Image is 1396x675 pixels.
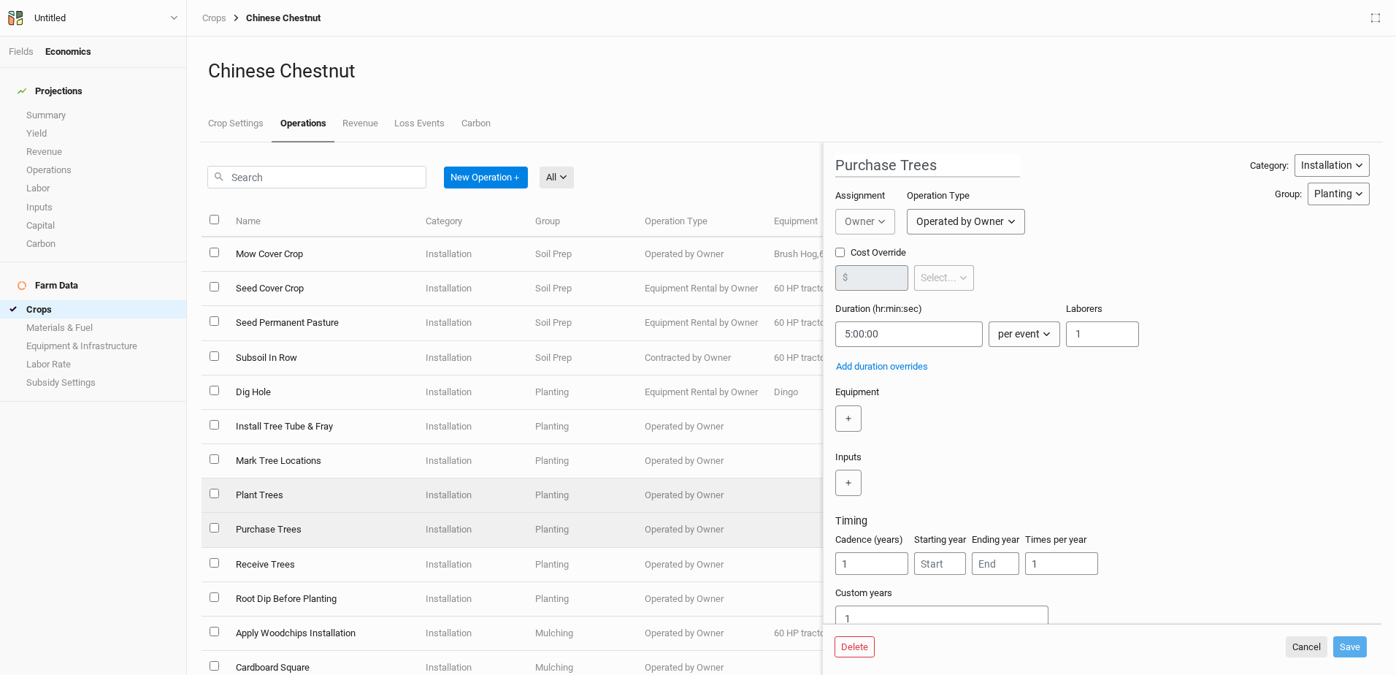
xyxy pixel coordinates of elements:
[226,12,321,24] div: Chinese Chestnut
[843,271,848,284] label: $
[418,375,527,410] td: Installation
[418,410,527,444] td: Installation
[210,420,219,430] input: select this item
[835,302,922,316] label: Duration (hr:min:sec)
[1250,159,1289,172] div: Category:
[418,272,527,306] td: Installation
[527,206,637,237] th: Group
[835,533,903,546] label: Cadence (years)
[637,206,766,237] th: Operation Type
[227,206,417,237] th: Name
[527,272,637,306] td: Soil Prep
[418,513,527,547] td: Installation
[227,410,417,444] td: Install Tree Tube & Fray
[444,167,528,188] button: New Operation＋
[527,237,637,272] td: Soil Prep
[637,410,766,444] td: Operated by Owner
[835,405,862,432] button: ＋
[1275,188,1302,201] div: Group:
[914,533,966,546] label: Starting year
[208,60,1375,83] h1: Chinese Chestnut
[835,246,974,259] label: Cost Override
[418,306,527,340] td: Installation
[227,617,417,651] td: Apply Woodchips Installation
[200,106,272,141] a: Crop Settings
[540,167,574,188] button: All
[835,470,862,496] button: ＋
[835,606,1048,631] input: Years (comma separated)
[637,478,766,513] td: Operated by Owner
[418,206,527,237] th: Category
[210,248,219,257] input: select this item
[210,489,219,498] input: select this item
[835,248,845,257] input: Cost Override
[998,327,1040,342] div: per event
[835,154,1020,178] input: Operation name
[972,533,1019,546] label: Ending year
[210,558,219,568] input: select this item
[774,317,877,328] span: 60 HP tractor,Drill Seeder
[835,451,862,464] label: Inputs
[227,548,417,582] td: Receive Trees
[386,106,453,141] a: Loss Events
[227,237,417,272] td: Mow Cover Crop
[7,10,179,26] button: Untitled
[527,341,637,375] td: Soil Prep
[637,548,766,582] td: Operated by Owner
[227,478,417,513] td: Plant Trees
[210,592,219,602] input: select this item
[202,12,226,24] a: Crops
[272,106,334,142] a: Operations
[34,11,66,26] div: Untitled
[210,215,219,224] input: select all items
[227,513,417,547] td: Purchase Trees
[907,189,970,202] label: Operation Type
[418,237,527,272] td: Installation
[453,106,499,141] a: Carbon
[227,341,417,375] td: Subsoil In Row
[774,352,928,363] span: 60 HP tractor,Yoeman's Plow
[845,214,875,229] div: Owner
[18,85,83,97] div: Projections
[210,523,219,533] input: select this item
[527,306,637,340] td: Soil Prep
[835,386,879,399] label: Equipment
[210,661,219,671] input: select this item
[210,386,219,395] input: select this item
[774,628,883,638] span: 60 HP tractor,Row Mulcher
[972,552,1019,575] input: End
[527,513,637,547] td: Planting
[637,513,766,547] td: Operated by Owner
[207,166,426,188] input: Search
[1301,158,1352,173] div: Installation
[835,209,895,234] button: Owner
[418,617,527,651] td: Installation
[835,552,908,575] input: Cadence
[334,106,386,141] a: Revenue
[916,214,1004,229] div: Operated by Owner
[418,478,527,513] td: Installation
[9,46,34,57] a: Fields
[227,444,417,478] td: Mark Tree Locations
[210,282,219,291] input: select this item
[774,248,873,259] span: Brush Hog,60 HP tractor
[1295,154,1370,177] button: Installation
[1314,186,1352,202] div: Planting
[418,341,527,375] td: Installation
[527,548,637,582] td: Planting
[210,627,219,636] input: select this item
[527,410,637,444] td: Planting
[835,515,1370,527] h3: Timing
[227,582,417,617] td: Root Dip Before Planting
[774,386,798,397] span: Dingo
[774,283,877,294] span: 60 HP tractor,Drill Seeder
[210,351,219,361] input: select this item
[637,272,766,306] td: Equipment Rental by Owner
[921,270,956,286] div: Select...
[637,444,766,478] td: Operated by Owner
[527,582,637,617] td: Planting
[637,237,766,272] td: Operated by Owner
[637,341,766,375] td: Contracted by Owner
[835,359,929,375] button: Add duration overrides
